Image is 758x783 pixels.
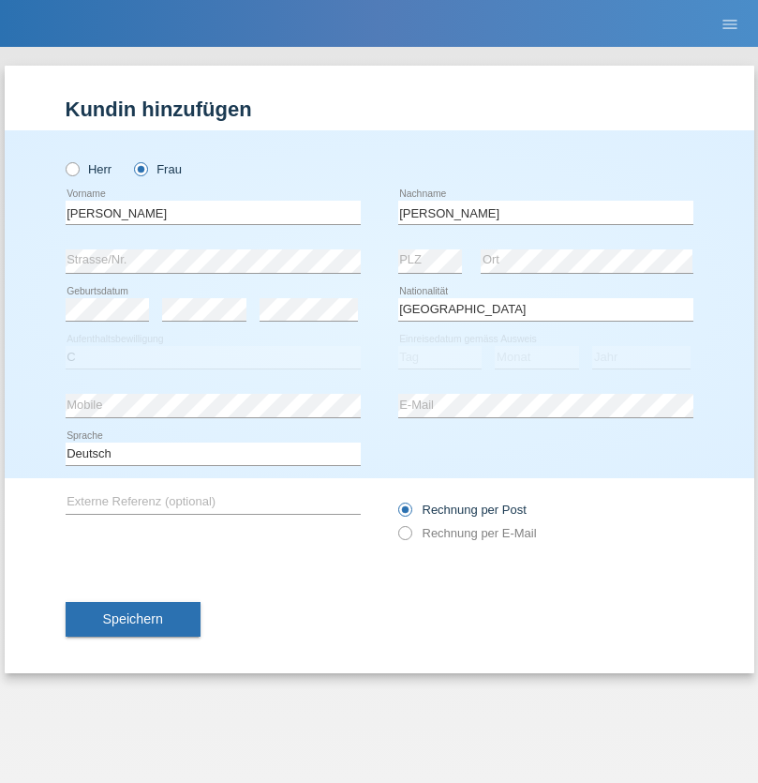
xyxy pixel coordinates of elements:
h1: Kundin hinzufügen [66,98,693,121]
span: Speichern [103,611,163,626]
input: Frau [134,162,146,174]
button: Speichern [66,602,201,638]
input: Rechnung per E-Mail [398,526,410,550]
label: Rechnung per E-Mail [398,526,537,540]
input: Rechnung per Post [398,503,410,526]
label: Herr [66,162,112,176]
i: menu [721,15,739,34]
a: menu [711,18,749,29]
label: Rechnung per Post [398,503,527,517]
label: Frau [134,162,182,176]
input: Herr [66,162,78,174]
